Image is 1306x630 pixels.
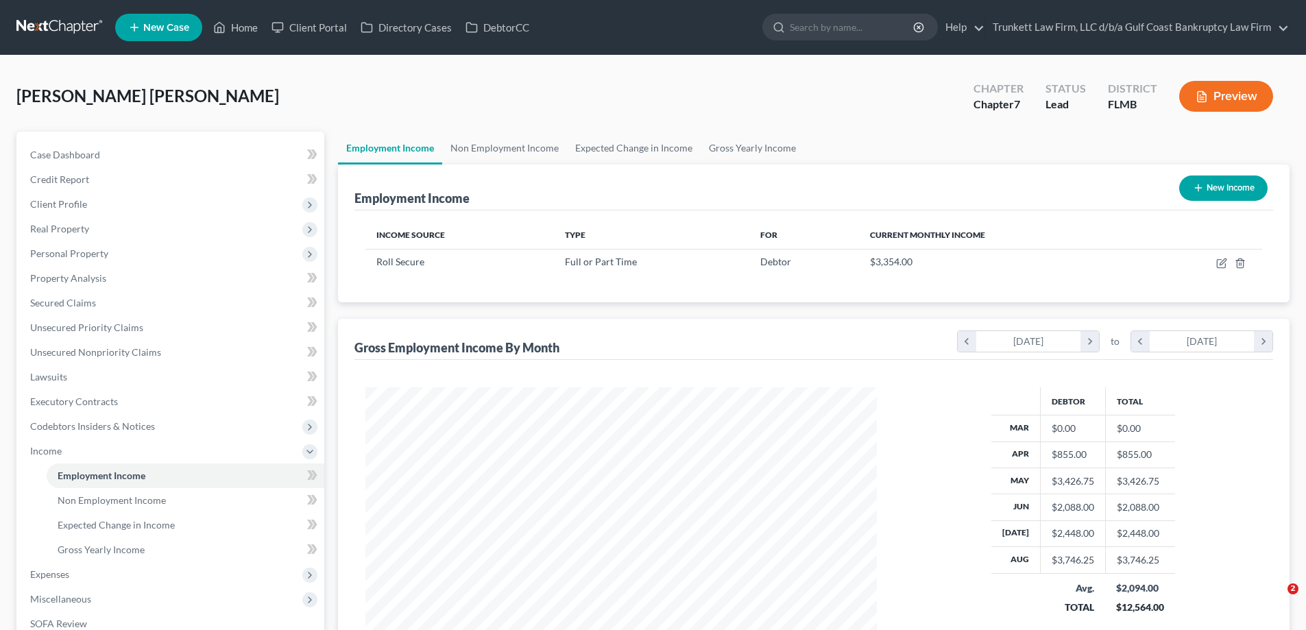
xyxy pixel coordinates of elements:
th: May [991,468,1041,494]
th: Aug [991,547,1041,573]
a: Non Employment Income [442,132,567,165]
td: $2,448.00 [1105,520,1175,546]
a: Unsecured Nonpriority Claims [19,340,324,365]
span: For [760,230,777,240]
span: Roll Secure [376,256,424,267]
a: Property Analysis [19,266,324,291]
span: Case Dashboard [30,149,100,160]
i: chevron_left [958,331,976,352]
span: Credit Report [30,173,89,185]
a: Help [939,15,984,40]
a: Expected Change in Income [47,513,324,537]
a: Unsecured Priority Claims [19,315,324,340]
span: Income [30,445,62,457]
span: New Case [143,23,189,33]
span: Expenses [30,568,69,580]
td: $3,746.25 [1105,547,1175,573]
span: Personal Property [30,247,108,259]
div: $2,088.00 [1052,500,1094,514]
div: $3,426.75 [1052,474,1094,488]
a: Trunkett Law Firm, LLC d/b/a Gulf Coast Bankruptcy Law Firm [986,15,1289,40]
a: Secured Claims [19,291,324,315]
span: Codebtors Insiders & Notices [30,420,155,432]
a: Client Portal [265,15,354,40]
th: [DATE] [991,520,1041,546]
div: FLMB [1108,97,1157,112]
th: Jun [991,494,1041,520]
span: Current Monthly Income [870,230,985,240]
a: DebtorCC [459,15,536,40]
td: $3,426.75 [1105,468,1175,494]
div: $2,094.00 [1116,581,1164,595]
a: Gross Yearly Income [701,132,804,165]
a: Case Dashboard [19,143,324,167]
input: Search by name... [790,14,915,40]
a: Home [206,15,265,40]
span: SOFA Review [30,618,87,629]
div: $2,448.00 [1052,526,1094,540]
a: Executory Contracts [19,389,324,414]
span: Lawsuits [30,371,67,383]
i: chevron_right [1254,331,1272,352]
td: $0.00 [1105,415,1175,441]
span: Real Property [30,223,89,234]
a: Directory Cases [354,15,459,40]
a: Employment Income [338,132,442,165]
div: Gross Employment Income By Month [354,339,559,356]
a: Credit Report [19,167,324,192]
i: chevron_left [1131,331,1150,352]
span: Executory Contracts [30,396,118,407]
div: District [1108,81,1157,97]
div: Chapter [974,97,1024,112]
span: Full or Part Time [565,256,637,267]
a: Non Employment Income [47,488,324,513]
div: $3,746.25 [1052,553,1094,567]
div: [DATE] [1150,331,1255,352]
div: Employment Income [354,190,470,206]
span: 2 [1287,583,1298,594]
span: Client Profile [30,198,87,210]
span: Type [565,230,585,240]
span: Debtor [760,256,791,267]
th: Mar [991,415,1041,441]
span: Employment Income [58,470,145,481]
span: Unsecured Priority Claims [30,322,143,333]
a: Expected Change in Income [567,132,701,165]
div: $855.00 [1052,448,1094,461]
span: Non Employment Income [58,494,166,506]
span: Miscellaneous [30,593,91,605]
div: TOTAL [1051,601,1094,614]
td: $855.00 [1105,441,1175,468]
div: Chapter [974,81,1024,97]
span: Income Source [376,230,445,240]
a: Employment Income [47,463,324,488]
div: Status [1045,81,1086,97]
th: Total [1105,387,1175,415]
th: Apr [991,441,1041,468]
span: Gross Yearly Income [58,544,145,555]
button: New Income [1179,175,1268,201]
div: $12,564.00 [1116,601,1164,614]
a: Gross Yearly Income [47,537,324,562]
i: chevron_right [1080,331,1099,352]
a: Lawsuits [19,365,324,389]
span: Unsecured Nonpriority Claims [30,346,161,358]
div: [DATE] [976,331,1081,352]
div: $0.00 [1052,422,1094,435]
iframe: Intercom live chat [1259,583,1292,616]
span: $3,354.00 [870,256,912,267]
div: Avg. [1051,581,1094,595]
span: 7 [1014,97,1020,110]
span: to [1111,335,1120,348]
th: Debtor [1040,387,1105,415]
span: Property Analysis [30,272,106,284]
span: [PERSON_NAME] [PERSON_NAME] [16,86,279,106]
button: Preview [1179,81,1273,112]
div: Lead [1045,97,1086,112]
span: Expected Change in Income [58,519,175,531]
td: $2,088.00 [1105,494,1175,520]
span: Secured Claims [30,297,96,308]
